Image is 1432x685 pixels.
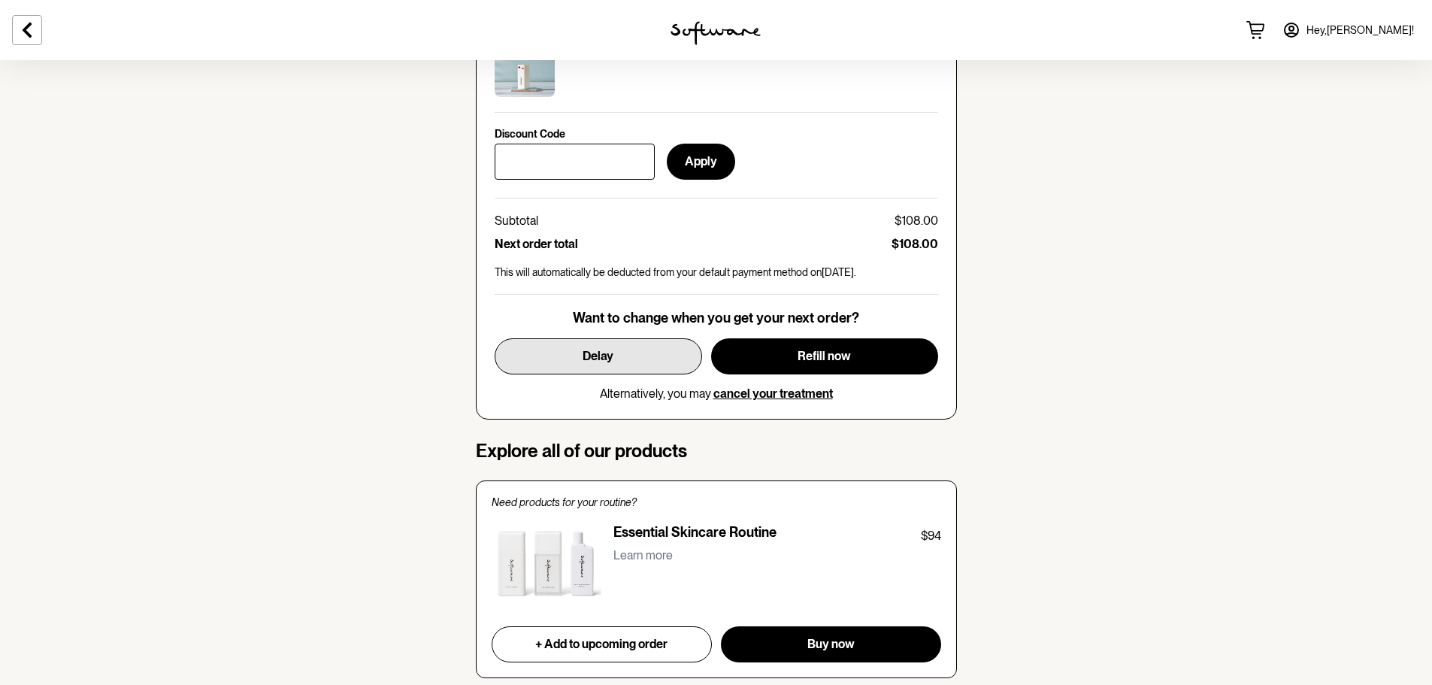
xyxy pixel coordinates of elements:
p: $94 [921,527,941,545]
button: Learn more [613,545,673,565]
span: Refill now [798,349,851,363]
button: cancel your treatment [713,386,833,401]
h4: Explore all of our products [476,441,957,462]
p: Alternatively, you may [600,386,833,401]
p: Discount Code [495,128,565,141]
img: Essential Skincare Routine product [492,524,601,608]
p: This will automatically be deducted from your default payment method on [DATE] . [495,266,938,279]
button: + Add to upcoming order [492,626,713,662]
p: Subtotal [495,214,538,228]
p: Essential Skincare Routine [613,524,777,545]
p: $108.00 [892,237,938,251]
button: Refill now [711,338,938,374]
img: cktujw8de00003e5xr50tsoyf.jpg [495,37,555,97]
button: Buy now [721,626,940,662]
p: Learn more [613,548,673,562]
button: Delay [495,338,702,374]
span: Buy now [807,637,855,651]
span: Delay [583,349,613,363]
p: Next order total [495,237,578,251]
img: software logo [671,21,761,45]
p: Want to change when you get your next order? [573,310,859,326]
a: Hey,[PERSON_NAME]! [1273,12,1423,48]
span: + Add to upcoming order [535,637,668,651]
span: Hey, [PERSON_NAME] ! [1306,24,1414,37]
p: Need products for your routine? [492,496,941,509]
p: $108.00 [895,214,938,228]
button: Apply [667,144,735,180]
